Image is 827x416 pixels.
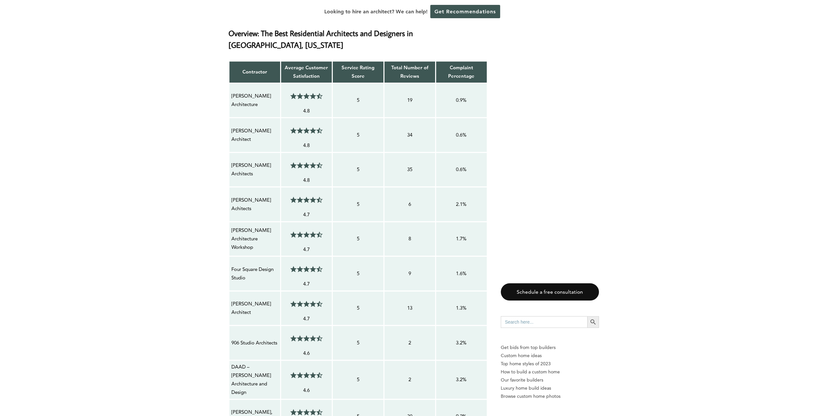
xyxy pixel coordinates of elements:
p: 4.8 [283,107,330,115]
p: [PERSON_NAME] Architect [231,300,278,317]
p: 0.9% [438,96,485,104]
p: DAAD – [PERSON_NAME] Architecture and Design [231,363,278,397]
p: 3.2% [438,339,485,347]
strong: Overview: The Best Residential Architects and Designers in [GEOGRAPHIC_DATA], [US_STATE] [228,28,413,50]
p: [PERSON_NAME] Architects [231,161,278,178]
a: Luxury home build ideas [501,384,599,392]
strong: Average Customer Satisfaction [285,64,328,79]
p: 2 [386,375,433,384]
p: 4.7 [283,210,330,219]
p: 4.7 [283,280,330,288]
a: Get Recommendations [430,5,500,18]
p: 4.7 [283,315,330,323]
p: 5 [335,375,381,384]
a: Our favorite builders [501,376,599,384]
p: 1.7% [438,235,485,243]
p: 4.7 [283,245,330,254]
input: Search here... [501,316,587,328]
p: 3.2% [438,375,485,384]
p: 906 Studio Architects [231,339,278,347]
a: How to build a custom home [501,368,599,376]
p: 8 [386,235,433,243]
p: 4.6 [283,386,330,395]
a: Top home styles of 2023 [501,360,599,368]
svg: Search [589,318,597,326]
p: 5 [335,165,381,174]
a: Browse custom home photos [501,392,599,400]
p: 1.3% [438,304,485,312]
p: 4.8 [283,176,330,184]
p: 34 [386,131,433,139]
strong: Service Rating Score [342,64,374,79]
p: 5 [335,96,381,104]
p: 1.6% [438,269,485,278]
p: [PERSON_NAME] Architect [231,127,278,144]
p: 35 [386,165,433,174]
a: Custom home ideas [501,352,599,360]
p: 5 [335,269,381,278]
p: 5 [335,304,381,312]
p: Get bids from top builders [501,343,599,352]
strong: Total Number of Reviews [391,64,428,79]
p: 13 [386,304,433,312]
strong: Complaint Percentage [448,64,474,79]
p: [PERSON_NAME] Architecture [231,92,278,109]
p: 0.6% [438,165,485,174]
p: 19 [386,96,433,104]
p: 5 [335,131,381,139]
strong: Contractor [242,69,267,75]
p: 9 [386,269,433,278]
p: 5 [335,339,381,347]
p: 2.1% [438,200,485,208]
p: 5 [335,200,381,208]
p: 4.6 [283,349,330,357]
p: Four Square Design Studio [231,265,278,282]
p: 5 [335,235,381,243]
p: 6 [386,200,433,208]
p: [PERSON_NAME] Achitects [231,196,278,213]
p: 0.6% [438,131,485,139]
p: 2 [386,339,433,347]
p: [PERSON_NAME] Architecture Workshop [231,226,278,252]
p: 4.8 [283,141,330,150]
a: Schedule a free consultation [501,283,599,301]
